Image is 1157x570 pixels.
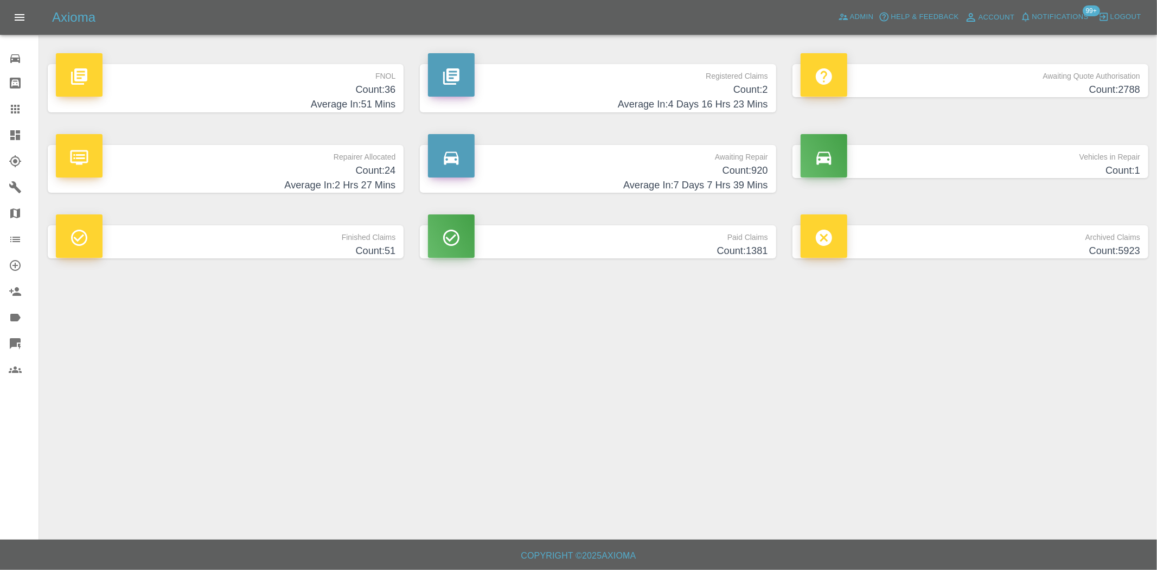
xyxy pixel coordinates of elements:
[801,64,1140,83] p: Awaiting Quote Authorisation
[56,244,395,258] h4: Count: 51
[56,178,395,193] h4: Average In: 2 Hrs 27 Mins
[56,225,395,244] p: Finished Claims
[428,83,768,97] h4: Count: 2
[850,11,874,23] span: Admin
[1018,9,1091,26] button: Notifications
[428,163,768,178] h4: Count: 920
[7,4,33,30] button: Open drawer
[792,145,1148,178] a: Vehicles in RepairCount:1
[1096,9,1144,26] button: Logout
[891,11,958,23] span: Help & Feedback
[792,225,1148,258] a: Archived ClaimsCount:5923
[56,97,395,112] h4: Average In: 51 Mins
[1110,11,1141,23] span: Logout
[428,244,768,258] h4: Count: 1381
[801,163,1140,178] h4: Count: 1
[835,9,877,26] a: Admin
[428,97,768,112] h4: Average In: 4 Days 16 Hrs 23 Mins
[52,9,95,26] h5: Axioma
[876,9,961,26] button: Help & Feedback
[801,145,1140,163] p: Vehicles in Repair
[420,64,776,112] a: Registered ClaimsCount:2Average In:4 Days 16 Hrs 23 Mins
[56,64,395,83] p: FNOL
[792,64,1148,97] a: Awaiting Quote AuthorisationCount:2788
[801,225,1140,244] p: Archived Claims
[979,11,1015,24] span: Account
[801,83,1140,97] h4: Count: 2788
[1032,11,1089,23] span: Notifications
[48,145,404,193] a: Repairer AllocatedCount:24Average In:2 Hrs 27 Mins
[56,145,395,163] p: Repairer Allocated
[428,178,768,193] h4: Average In: 7 Days 7 Hrs 39 Mins
[9,548,1148,563] h6: Copyright © 2025 Axioma
[56,163,395,178] h4: Count: 24
[56,83,395,97] h4: Count: 36
[420,145,776,193] a: Awaiting RepairCount:920Average In:7 Days 7 Hrs 39 Mins
[428,64,768,83] p: Registered Claims
[962,9,1018,26] a: Account
[48,64,404,112] a: FNOLCount:36Average In:51 Mins
[420,225,776,258] a: Paid ClaimsCount:1381
[1083,5,1100,16] span: 99+
[428,145,768,163] p: Awaiting Repair
[428,225,768,244] p: Paid Claims
[801,244,1140,258] h4: Count: 5923
[48,225,404,258] a: Finished ClaimsCount:51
